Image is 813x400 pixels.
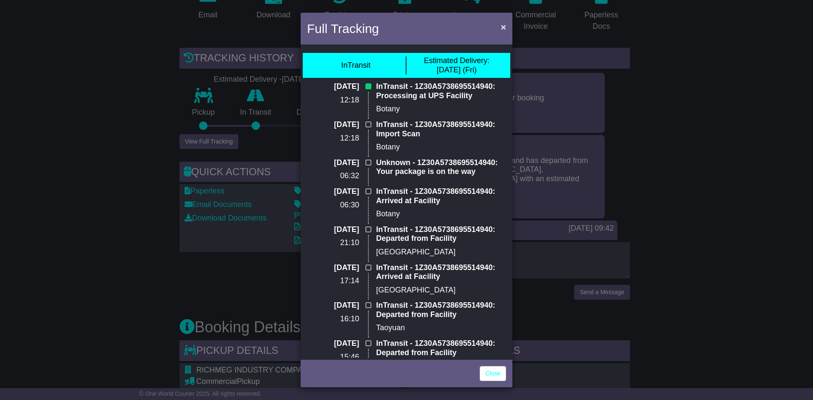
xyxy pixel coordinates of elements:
p: 21:10 [307,238,359,248]
p: InTransit - 1Z30A5738695514940: Import Scan [376,120,506,138]
h4: Full Tracking [307,19,379,38]
p: InTransit - 1Z30A5738695514940: Departed from Facility [376,225,506,243]
button: Close [497,18,510,36]
p: 06:32 [307,171,359,181]
span: × [501,22,506,32]
p: 15:46 [307,353,359,362]
p: [GEOGRAPHIC_DATA] [376,286,506,295]
p: InTransit - 1Z30A5738695514940: Arrived at Facility [376,263,506,281]
p: Taoyuan [376,323,506,333]
p: [DATE] [307,263,359,273]
span: Estimated Delivery: [424,56,489,65]
div: [DATE] (Fri) [424,56,489,74]
p: [DATE] [307,187,359,196]
p: Botany [376,105,506,114]
p: InTransit - 1Z30A5738695514940: Processing at UPS Facility [376,82,506,100]
div: InTransit [341,61,371,70]
p: Botany [376,143,506,152]
p: Botany [376,210,506,219]
p: [DATE] [307,158,359,168]
p: 17:14 [307,276,359,286]
p: [DATE] [307,82,359,91]
a: Close [480,366,506,381]
p: [DATE] [307,301,359,310]
p: [DATE] [307,339,359,348]
p: Unknown - 1Z30A5738695514940: Your package is on the way [376,158,506,177]
p: [GEOGRAPHIC_DATA] [376,248,506,257]
p: 16:10 [307,314,359,324]
p: 12:18 [307,134,359,143]
p: 06:30 [307,201,359,210]
p: [DATE] [307,120,359,130]
p: InTransit - 1Z30A5738695514940: Departed from Facility [376,339,506,357]
p: 12:18 [307,96,359,105]
p: [DATE] [307,225,359,234]
p: InTransit - 1Z30A5738695514940: Arrived at Facility [376,187,506,205]
p: InTransit - 1Z30A5738695514940: Departed from Facility [376,301,506,319]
